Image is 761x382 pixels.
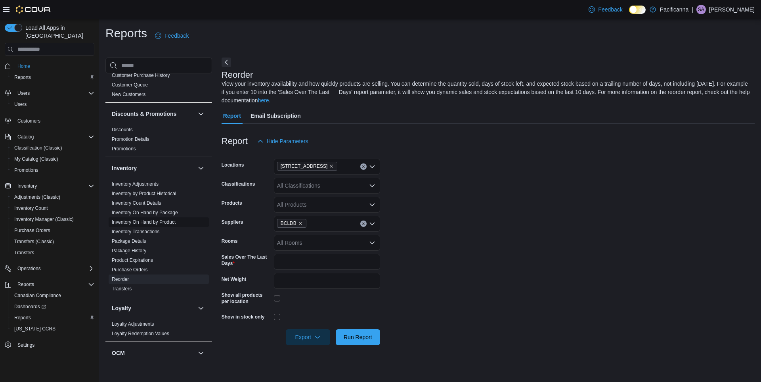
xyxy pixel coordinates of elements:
div: Customer [105,52,212,102]
a: Transfers [11,248,37,257]
button: Canadian Compliance [8,290,98,301]
span: Inventory [14,181,94,191]
img: Cova [16,6,51,13]
span: Inventory On Hand by Package [112,209,178,216]
button: Users [14,88,33,98]
a: New Customers [112,92,145,97]
button: Catalog [2,131,98,142]
a: Inventory On Hand by Product [112,219,176,225]
button: Catalog [14,132,37,142]
button: Next [222,58,231,67]
a: Promotions [112,146,136,152]
span: SA [698,5,704,14]
a: Package History [112,248,146,253]
span: Operations [17,265,41,272]
a: Inventory Count [11,203,51,213]
button: Purchase Orders [8,225,98,236]
span: [US_STATE] CCRS [14,326,55,332]
a: Loyalty Adjustments [112,321,154,327]
span: Adjustments (Classic) [11,192,94,202]
a: Adjustments (Classic) [11,192,63,202]
button: Open list of options [369,163,375,170]
span: Catalog [14,132,94,142]
span: Discounts [112,127,133,133]
a: Inventory Transactions [112,229,160,234]
span: Catalog [17,134,34,140]
button: Reports [2,279,98,290]
h3: OCM [112,349,125,357]
button: Transfers [8,247,98,258]
h3: Report [222,136,248,146]
button: Inventory [2,180,98,192]
span: Operations [14,264,94,273]
a: Inventory Manager (Classic) [11,215,77,224]
a: [US_STATE] CCRS [11,324,59,334]
span: Inventory Manager (Classic) [14,216,74,223]
a: Customer Queue [112,82,148,88]
span: Inventory Manager (Classic) [11,215,94,224]
a: Promotions [11,165,42,175]
div: Discounts & Promotions [105,125,212,157]
a: Dashboards [8,301,98,312]
span: Purchase Orders [11,226,94,235]
span: My Catalog (Classic) [11,154,94,164]
button: OCM [112,349,195,357]
span: Reports [11,313,94,322]
a: Feedback [585,2,625,17]
span: Users [14,88,94,98]
label: Products [222,200,242,206]
button: Home [2,60,98,72]
a: Purchase Orders [11,226,54,235]
p: | [692,5,693,14]
button: Adjustments (Classic) [8,192,98,203]
a: Inventory by Product Historical [112,191,176,196]
a: Customers [14,116,44,126]
span: Adjustments (Classic) [14,194,60,200]
button: Inventory [112,164,195,172]
span: Purchase Orders [14,227,50,234]
span: Transfers (Classic) [11,237,94,246]
button: Settings [2,339,98,351]
h3: Inventory [112,164,137,172]
button: [US_STATE] CCRS [8,323,98,334]
button: Operations [14,264,44,273]
a: Dashboards [11,302,49,311]
span: Reports [11,73,94,82]
span: Load All Apps in [GEOGRAPHIC_DATA] [22,24,94,40]
nav: Complex example [5,57,94,371]
button: Operations [2,263,98,274]
button: Hide Parameters [254,133,312,149]
span: Transfers [11,248,94,257]
span: Promotions [112,146,136,152]
span: Email Subscription [250,108,301,124]
div: Inventory [105,179,212,297]
span: Feedback [598,6,622,13]
button: Clear input [360,163,367,170]
span: BCLDB [281,219,296,227]
a: Classification (Classic) [11,143,65,153]
span: Feedback [164,32,189,40]
a: Customer Purchase History [112,73,170,78]
a: Reorder [112,276,129,282]
span: BCLDB [277,219,306,228]
span: Users [17,90,30,96]
a: Settings [14,340,38,350]
span: Inventory [17,183,37,189]
button: Inventory [14,181,40,191]
button: Discounts & Promotions [196,109,206,119]
span: Purchase Orders [112,267,148,273]
button: Promotions [8,165,98,176]
span: New Customers [112,91,145,98]
span: Reports [14,74,31,81]
a: Package Details [112,238,146,244]
span: Settings [14,340,94,350]
span: Inventory Adjustments [112,181,159,187]
span: Promotions [11,165,94,175]
div: View your inventory availability and how quickly products are selling. You can determine the quan... [222,80,751,105]
button: Reports [14,280,37,289]
button: Open list of options [369,240,375,246]
span: Transfers [14,250,34,256]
